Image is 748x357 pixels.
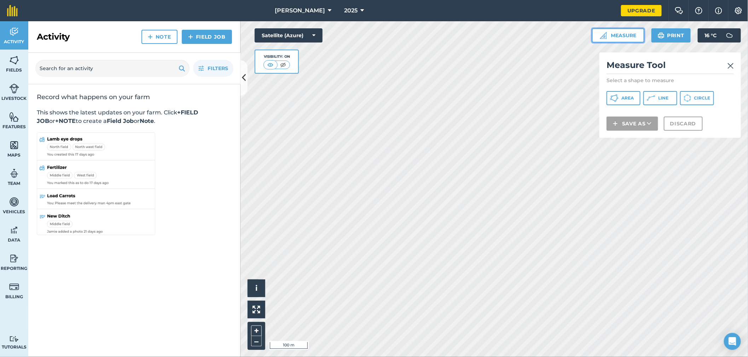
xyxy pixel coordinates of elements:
img: svg+xml;base64,PHN2ZyB4bWxucz0iaHR0cDovL3d3dy53My5vcmcvMjAwMC9zdmciIHdpZHRoPSI1MCIgaGVpZ2h0PSI0MC... [279,61,288,68]
span: Filters [208,64,228,72]
a: Note [141,30,178,44]
button: Filters [193,60,233,77]
img: svg+xml;base64,PD94bWwgdmVyc2lvbj0iMS4wIiBlbmNvZGluZz0idXRmLTgiPz4KPCEtLSBHZW5lcmF0b3I6IEFkb2JlIE... [723,28,737,42]
button: Satellite (Azure) [255,28,323,42]
img: svg+xml;base64,PHN2ZyB4bWxucz0iaHR0cDovL3d3dy53My5vcmcvMjAwMC9zdmciIHdpZHRoPSIxNCIgaGVpZ2h0PSIyNC... [148,33,153,41]
img: svg+xml;base64,PHN2ZyB4bWxucz0iaHR0cDovL3d3dy53My5vcmcvMjAwMC9zdmciIHdpZHRoPSI1MCIgaGVpZ2h0PSI0MC... [266,61,275,68]
img: Four arrows, one pointing top left, one top right, one bottom right and the last bottom left [253,306,260,313]
img: svg+xml;base64,PD94bWwgdmVyc2lvbj0iMS4wIiBlbmNvZGluZz0idXRmLTgiPz4KPCEtLSBHZW5lcmF0b3I6IEFkb2JlIE... [9,168,19,179]
img: svg+xml;base64,PD94bWwgdmVyc2lvbj0iMS4wIiBlbmNvZGluZz0idXRmLTgiPz4KPCEtLSBHZW5lcmF0b3I6IEFkb2JlIE... [9,197,19,207]
img: svg+xml;base64,PHN2ZyB4bWxucz0iaHR0cDovL3d3dy53My5vcmcvMjAwMC9zdmciIHdpZHRoPSI1NiIgaGVpZ2h0PSI2MC... [9,55,19,66]
img: A cog icon [734,7,743,14]
button: Save as [607,117,658,131]
span: [PERSON_NAME] [275,6,325,15]
h2: Activity [37,31,70,42]
div: Open Intercom Messenger [724,333,741,350]
button: Line [643,91,677,105]
img: svg+xml;base64,PD94bWwgdmVyc2lvbj0iMS4wIiBlbmNvZGluZz0idXRmLTgiPz4KPCEtLSBHZW5lcmF0b3I6IEFkb2JlIE... [9,253,19,264]
a: Field Job [182,30,232,44]
span: Area [621,95,634,101]
img: svg+xml;base64,PD94bWwgdmVyc2lvbj0iMS4wIiBlbmNvZGluZz0idXRmLTgiPz4KPCEtLSBHZW5lcmF0b3I6IEFkb2JlIE... [9,282,19,292]
img: svg+xml;base64,PHN2ZyB4bWxucz0iaHR0cDovL3d3dy53My5vcmcvMjAwMC9zdmciIHdpZHRoPSI1NiIgaGVpZ2h0PSI2MC... [9,140,19,151]
button: Area [607,91,640,105]
strong: Note [140,118,154,124]
span: 16 ° C [705,28,717,42]
a: Upgrade [621,5,662,16]
button: – [251,336,262,346]
button: i [248,279,265,297]
span: i [255,284,257,293]
img: fieldmargin Logo [7,5,18,16]
h2: Measure Tool [607,59,734,74]
strong: Field Job [107,118,134,124]
button: Discard [664,117,703,131]
span: 2025 [344,6,358,15]
img: svg+xml;base64,PD94bWwgdmVyc2lvbj0iMS4wIiBlbmNvZGluZz0idXRmLTgiPz4KPCEtLSBHZW5lcmF0b3I6IEFkb2JlIE... [9,225,19,236]
p: Select a shape to measure [607,77,734,84]
img: svg+xml;base64,PD94bWwgdmVyc2lvbj0iMS4wIiBlbmNvZGluZz0idXRmLTgiPz4KPCEtLSBHZW5lcmF0b3I6IEFkb2JlIE... [9,27,19,37]
img: svg+xml;base64,PHN2ZyB4bWxucz0iaHR0cDovL3d3dy53My5vcmcvMjAwMC9zdmciIHdpZHRoPSIyMiIgaGVpZ2h0PSIzMC... [727,62,734,70]
div: Visibility: On [263,54,290,59]
h2: Record what happens on your farm [37,93,232,101]
img: svg+xml;base64,PD94bWwgdmVyc2lvbj0iMS4wIiBlbmNvZGluZz0idXRmLTgiPz4KPCEtLSBHZW5lcmF0b3I6IEFkb2JlIE... [9,83,19,94]
button: Measure [592,28,644,42]
img: svg+xml;base64,PHN2ZyB4bWxucz0iaHR0cDovL3d3dy53My5vcmcvMjAwMC9zdmciIHdpZHRoPSIxNCIgaGVpZ2h0PSIyNC... [613,119,618,128]
button: + [251,325,262,336]
img: svg+xml;base64,PHN2ZyB4bWxucz0iaHR0cDovL3d3dy53My5vcmcvMjAwMC9zdmciIHdpZHRoPSI1NiIgaGVpZ2h0PSI2MC... [9,112,19,122]
input: Search for an activity [35,60,190,77]
img: A question mark icon [695,7,703,14]
p: This shows the latest updates on your farm. Click or to create a or . [37,108,232,125]
strong: +NOTE [55,118,76,124]
img: svg+xml;base64,PHN2ZyB4bWxucz0iaHR0cDovL3d3dy53My5vcmcvMjAwMC9zdmciIHdpZHRoPSIxNCIgaGVpZ2h0PSIyNC... [188,33,193,41]
span: Circle [694,95,711,101]
img: svg+xml;base64,PD94bWwgdmVyc2lvbj0iMS4wIiBlbmNvZGluZz0idXRmLTgiPz4KPCEtLSBHZW5lcmF0b3I6IEFkb2JlIE... [9,336,19,342]
button: Circle [680,91,714,105]
img: svg+xml;base64,PHN2ZyB4bWxucz0iaHR0cDovL3d3dy53My5vcmcvMjAwMC9zdmciIHdpZHRoPSIxOSIgaGVpZ2h0PSIyNC... [179,64,185,73]
img: Ruler icon [600,32,607,39]
button: Print [651,28,691,42]
button: 16 °C [698,28,741,42]
img: svg+xml;base64,PHN2ZyB4bWxucz0iaHR0cDovL3d3dy53My5vcmcvMjAwMC9zdmciIHdpZHRoPSIxNyIgaGVpZ2h0PSIxNy... [715,6,722,15]
img: svg+xml;base64,PHN2ZyB4bWxucz0iaHR0cDovL3d3dy53My5vcmcvMjAwMC9zdmciIHdpZHRoPSIxOSIgaGVpZ2h0PSIyNC... [658,31,665,40]
span: Line [658,95,668,101]
img: Two speech bubbles overlapping with the left bubble in the forefront [675,7,683,14]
